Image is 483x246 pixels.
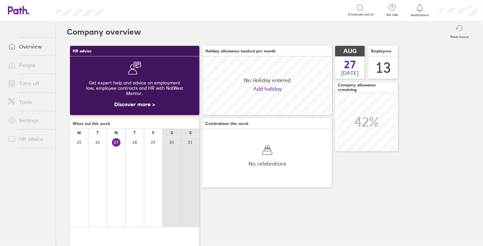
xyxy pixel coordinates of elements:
[344,59,356,70] span: 27
[446,21,472,43] button: Reset layout
[73,121,110,126] span: Who's out this week
[338,83,396,92] span: Company allowance remaining
[133,131,136,135] div: T
[3,40,56,53] a: Overview
[114,101,155,108] a: Discover more >
[75,75,194,101] div: Get expert help and advice on employment law, employee contracts and HR with NatWest Mentor.
[3,77,56,90] a: Time off
[446,33,472,39] label: Reset layout
[341,70,359,76] span: [DATE]
[3,58,56,72] a: People
[114,131,118,135] div: W
[253,86,282,92] a: Add holiday
[343,48,357,55] span: AUG
[348,13,374,16] span: Employee search
[171,131,173,135] div: S
[205,121,249,126] span: Celebrations this week
[244,77,291,83] span: No Holiday entered
[152,131,155,135] div: F
[189,131,191,135] div: S
[371,49,392,53] span: Employees
[409,3,431,17] a: Notifications
[77,131,81,135] div: M
[249,161,286,167] span: No celebrations
[205,49,276,53] span: Holiday allowance booked per month
[73,49,92,53] span: HR advice
[375,59,391,76] div: 13
[122,7,139,13] div: Search
[67,21,141,43] h2: Company overview
[3,132,56,145] a: HR advice
[3,114,56,127] a: Settings
[381,13,403,17] span: Get help
[3,95,56,108] a: Tools
[96,131,99,135] div: T
[409,13,431,17] span: Notifications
